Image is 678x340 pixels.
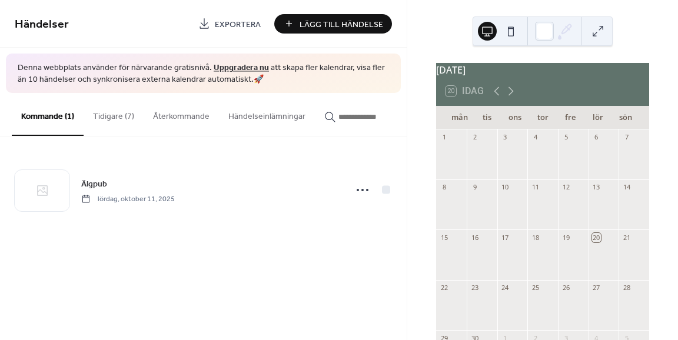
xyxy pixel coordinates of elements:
[440,233,448,242] div: 15
[592,133,601,142] div: 6
[15,13,69,36] span: Händelser
[501,233,510,242] div: 17
[300,18,383,31] span: Lägg Till Händelse
[81,177,107,191] a: Älgpub
[592,284,601,292] div: 27
[592,183,601,192] div: 13
[219,93,315,135] button: Händelseinlämningar
[622,233,631,242] div: 21
[501,284,510,292] div: 24
[622,284,631,292] div: 28
[501,133,510,142] div: 3
[12,93,84,136] button: Kommande (1)
[190,14,270,34] a: Exportera
[622,133,631,142] div: 7
[81,178,107,190] span: Älgpub
[501,106,529,129] div: ons
[470,284,479,292] div: 23
[531,233,540,242] div: 18
[470,133,479,142] div: 2
[531,133,540,142] div: 4
[81,194,175,204] span: lördag, oktober 11, 2025
[531,183,540,192] div: 11
[501,183,510,192] div: 10
[584,106,612,129] div: lör
[531,284,540,292] div: 25
[18,62,389,85] span: Denna webbplats använder för närvarande gratisnivå. att skapa fler kalendrar, visa fler än 10 hän...
[470,233,479,242] div: 16
[440,133,448,142] div: 1
[144,93,219,135] button: Återkommande
[440,183,448,192] div: 8
[612,106,640,129] div: sön
[622,183,631,192] div: 14
[84,93,144,135] button: Tidigare (7)
[561,183,570,192] div: 12
[561,284,570,292] div: 26
[561,133,570,142] div: 5
[214,60,269,76] a: Uppgradera nu
[473,106,501,129] div: tis
[592,233,601,242] div: 20
[440,284,448,292] div: 22
[215,18,261,31] span: Exportera
[446,106,473,129] div: mån
[561,233,570,242] div: 19
[436,63,649,77] div: [DATE]
[529,106,557,129] div: tor
[470,183,479,192] div: 9
[274,14,392,34] button: Lägg Till Händelse
[557,106,584,129] div: fre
